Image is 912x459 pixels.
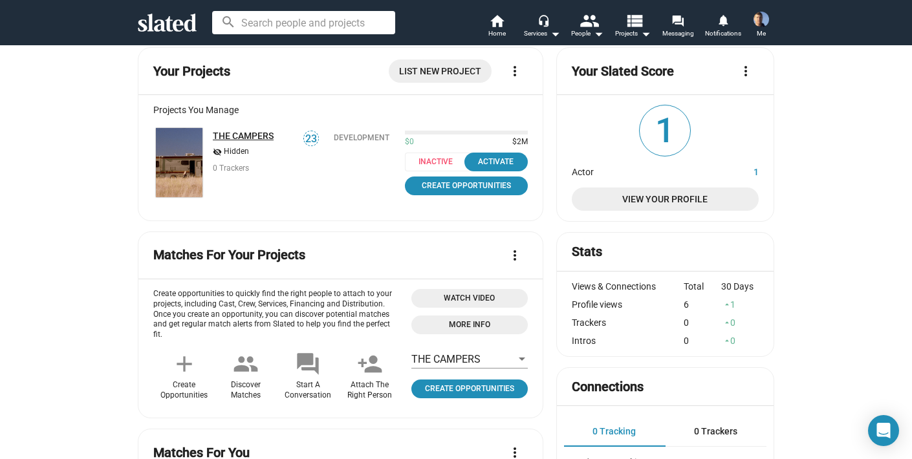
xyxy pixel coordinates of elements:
a: Click to open project profile page opportunities tab [411,379,528,398]
span: 0 Tracking [592,426,636,436]
div: Start A Conversation [285,380,331,401]
span: Inactive [405,153,474,171]
span: Projects [615,26,651,41]
button: People [565,13,610,41]
span: $2M [507,137,528,147]
mat-icon: arrow_drop_up [722,318,732,327]
span: 0 Trackers [694,426,737,436]
span: $0 [405,137,414,147]
a: Home [474,13,519,41]
a: THE CAMPERS [213,131,274,141]
div: 0 [684,317,721,328]
span: Create Opportunities [417,382,523,396]
span: List New Project [399,59,481,83]
div: Attach The Right Person [347,380,392,401]
dd: 1 [710,164,759,177]
a: View Your Profile [572,187,759,211]
input: Search people and projects [212,11,395,34]
button: Joel CousinsMe [746,9,777,43]
div: People [571,26,603,41]
button: Activate [464,153,528,171]
mat-icon: forum [295,351,321,377]
mat-card-title: Connections [572,378,644,396]
span: Me [757,26,766,41]
div: Total [684,281,721,292]
button: Projects [610,13,655,41]
span: Hidden [224,147,249,157]
span: Messaging [662,26,694,41]
div: Intros [572,336,684,346]
span: 1 [640,105,690,156]
span: THE CAMPERS [411,353,481,365]
div: Development [334,133,389,142]
a: List New Project [389,59,492,83]
div: Profile views [572,299,684,310]
img: Joel Cousins [754,12,769,27]
span: Create Opportunities [413,179,520,193]
p: Create opportunities to quickly find the right people to attach to your projects, including Cast,... [153,289,401,341]
mat-icon: more_vert [507,63,523,79]
mat-card-title: Your Projects [153,63,230,80]
mat-icon: people [580,11,598,30]
mat-icon: visibility_off [213,146,222,158]
div: Activate [472,155,520,169]
dt: Actor [572,164,710,177]
a: Open 'More info' dialog with information about Opportunities [411,315,528,334]
div: 0 [684,336,721,346]
mat-icon: people [233,351,259,377]
mat-icon: view_list [625,11,644,30]
div: Discover Matches [231,380,261,401]
button: Services [519,13,565,41]
button: Open 'Opportunities Intro Video' dialog [411,289,528,308]
a: Messaging [655,13,700,41]
mat-icon: arrow_drop_up [722,336,732,345]
div: 6 [684,299,721,310]
mat-icon: home [489,13,505,28]
span: Home [488,26,506,41]
mat-icon: headset_mic [537,14,549,26]
div: Create Opportunities [160,380,208,401]
span: 23 [304,133,318,145]
div: Open Intercom Messenger [868,415,899,446]
mat-card-title: Matches For Your Projects [153,246,305,264]
mat-icon: arrow_drop_down [638,26,653,41]
img: THE CAMPERS [156,128,202,197]
a: Create Opportunities [405,176,528,195]
mat-icon: more_vert [738,63,754,79]
mat-icon: notifications [717,14,729,26]
mat-icon: arrow_drop_down [547,26,563,41]
div: 30 Days [721,281,759,292]
div: 1 [721,299,759,310]
mat-icon: person_add [357,351,383,377]
div: 0 [721,336,759,346]
mat-icon: arrow_drop_up [722,300,732,309]
span: 0 Trackers [213,164,249,173]
div: 0 [721,317,759,328]
mat-card-title: Stats [572,243,602,261]
mat-card-title: Your Slated Score [572,63,674,80]
mat-icon: more_vert [507,248,523,263]
a: Notifications [700,13,746,41]
mat-icon: add [171,351,197,377]
div: Trackers [572,317,684,328]
span: Notifications [705,26,741,41]
div: Projects You Manage [153,105,528,115]
span: Watch Video [419,292,520,305]
a: THE CAMPERS [153,125,205,200]
div: Services [524,26,560,41]
span: View Your Profile [582,187,748,211]
span: More Info [419,318,520,332]
div: Views & Connections [572,281,684,292]
mat-icon: arrow_drop_down [591,26,606,41]
mat-icon: forum [671,14,684,27]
